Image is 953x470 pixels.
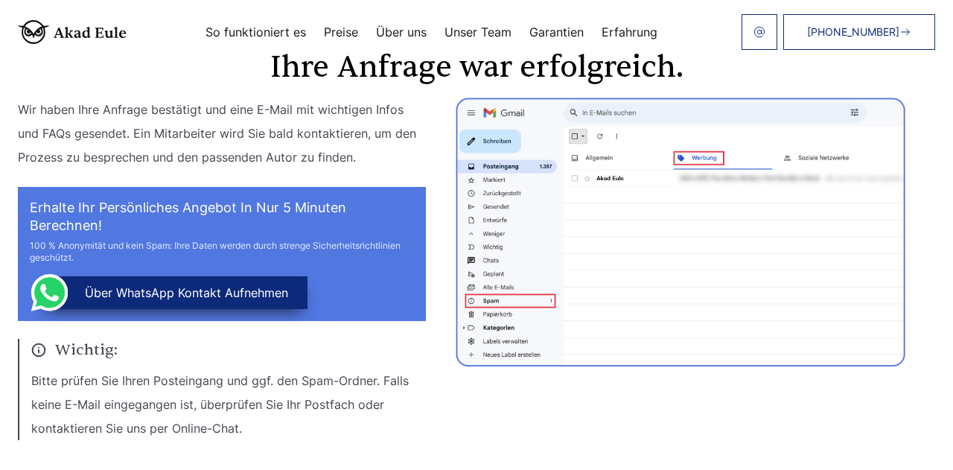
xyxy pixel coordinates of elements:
h1: Ihre Anfrage war erfolgreich. [18,53,935,83]
p: Wir haben Ihre Anfrage bestätigt und eine E-Mail mit wichtigen Infos und FAQs gesendet. Ein Mitar... [18,98,426,169]
span: [PHONE_NUMBER] [807,26,899,38]
h2: Erhalte Ihr persönliches Angebot in nur 5 Minuten berechnen! [30,199,414,235]
a: Erfahrung [602,26,657,38]
a: So funktioniert es [205,26,306,38]
a: Unser Team [444,26,511,38]
img: thanks [456,98,905,366]
button: über WhatsApp Kontakt aufnehmen [41,276,307,309]
a: [PHONE_NUMBER] [783,14,935,50]
div: 100 % Anonymität und kein Spam: Ihre Daten werden durch strenge Sicherheitsrichtlinien geschützt. [30,240,414,264]
p: Bitte prüfen Sie Ihren Posteingang und ggf. den Spam-Ordner. Falls keine E-Mail eingegangen ist, ... [31,369,426,440]
img: logo [18,20,127,44]
a: Garantien [529,26,584,38]
a: Über uns [376,26,427,38]
span: Wichtig: [31,339,426,361]
a: Preise [324,26,358,38]
img: email [753,26,765,38]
